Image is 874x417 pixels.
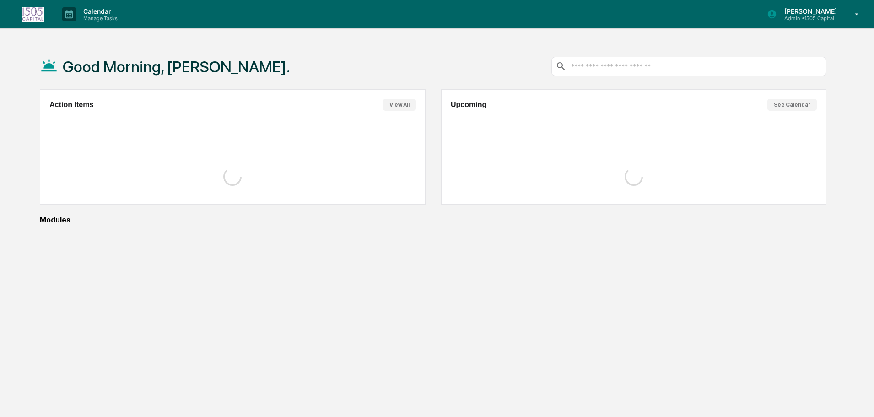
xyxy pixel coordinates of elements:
h2: Upcoming [451,101,486,109]
h1: Good Morning, [PERSON_NAME]. [63,58,290,76]
p: [PERSON_NAME] [777,7,842,15]
div: Modules [40,216,826,224]
h2: Action Items [49,101,93,109]
img: logo [22,7,44,22]
button: View All [383,99,416,111]
button: See Calendar [767,99,817,111]
p: Admin • 1505 Capital [777,15,842,22]
p: Manage Tasks [76,15,122,22]
p: Calendar [76,7,122,15]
